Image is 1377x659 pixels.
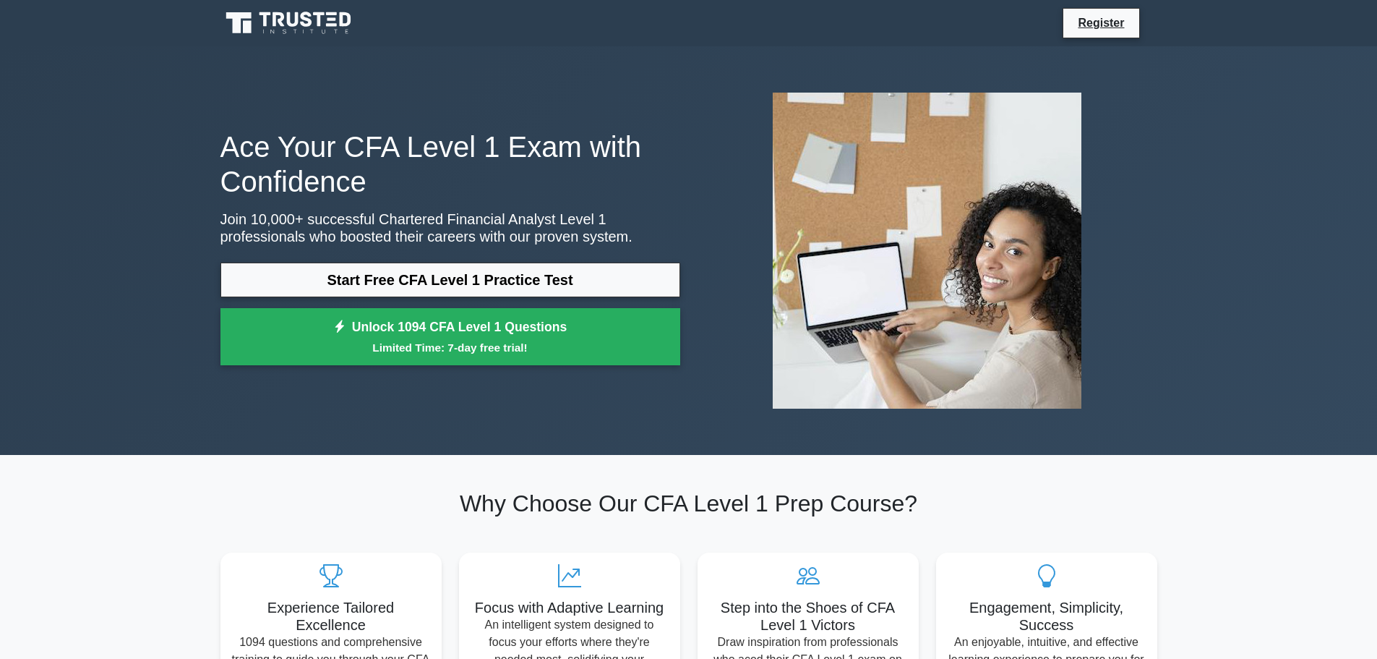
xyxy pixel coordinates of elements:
[471,599,669,616] h5: Focus with Adaptive Learning
[239,339,662,356] small: Limited Time: 7-day free trial!
[232,599,430,634] h5: Experience Tailored Excellence
[220,129,680,199] h1: Ace Your CFA Level 1 Exam with Confidence
[220,490,1157,517] h2: Why Choose Our CFA Level 1 Prep Course?
[709,599,907,634] h5: Step into the Shoes of CFA Level 1 Victors
[1069,14,1133,32] a: Register
[948,599,1146,634] h5: Engagement, Simplicity, Success
[220,308,680,366] a: Unlock 1094 CFA Level 1 QuestionsLimited Time: 7-day free trial!
[220,211,680,245] p: Join 10,000+ successful Chartered Financial Analyst Level 1 professionals who boosted their caree...
[220,263,680,297] a: Start Free CFA Level 1 Practice Test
